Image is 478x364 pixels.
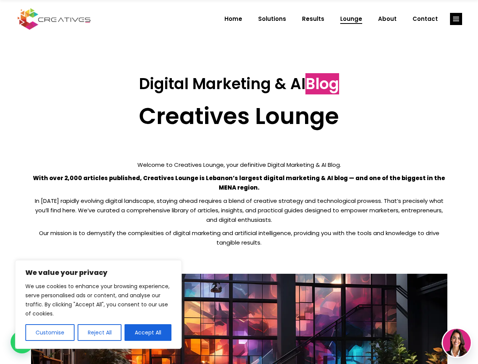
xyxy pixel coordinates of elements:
[25,268,171,277] p: We value your privacy
[31,228,447,247] p: Our mission is to demystify the complexities of digital marketing and artificial intelligence, pr...
[25,324,75,341] button: Customise
[25,282,171,318] p: We use cookies to enhance your browsing experience, serve personalised ads or content, and analys...
[31,102,447,130] h2: Creatives Lounge
[302,9,324,29] span: Results
[370,9,405,29] a: About
[450,13,462,25] a: link
[15,260,182,349] div: We value your privacy
[31,196,447,224] p: In [DATE] rapidly evolving digital landscape, staying ahead requires a blend of creative strategy...
[125,324,171,341] button: Accept All
[332,9,370,29] a: Lounge
[405,9,446,29] a: Contact
[216,9,250,29] a: Home
[224,9,242,29] span: Home
[31,160,447,169] p: Welcome to Creatives Lounge, your definitive Digital Marketing & AI Blog.
[11,331,33,353] div: WhatsApp contact
[31,75,447,93] h3: Digital Marketing & AI
[378,9,397,29] span: About
[258,9,286,29] span: Solutions
[413,9,438,29] span: Contact
[78,324,122,341] button: Reject All
[33,174,445,191] strong: With over 2,000 articles published, Creatives Lounge is Lebanon’s largest digital marketing & AI ...
[305,73,339,94] span: Blog
[294,9,332,29] a: Results
[16,7,92,31] img: Creatives
[250,9,294,29] a: Solutions
[340,9,362,29] span: Lounge
[443,329,471,357] img: agent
